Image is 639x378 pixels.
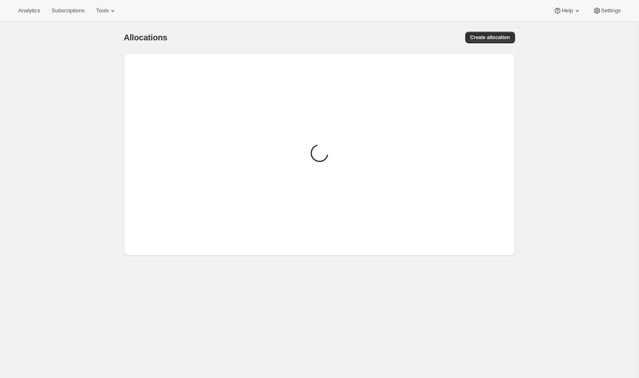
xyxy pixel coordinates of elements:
span: Tools [96,7,109,14]
button: Analytics [13,5,45,16]
span: Allocations [124,33,168,42]
span: Subscriptions [51,7,84,14]
button: Create allocation [465,32,515,43]
span: Create allocation [470,34,510,41]
button: Help [548,5,586,16]
button: Tools [91,5,122,16]
span: Analytics [18,7,40,14]
button: Settings [588,5,626,16]
button: Subscriptions [47,5,89,16]
span: Settings [601,7,621,14]
span: Help [562,7,573,14]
